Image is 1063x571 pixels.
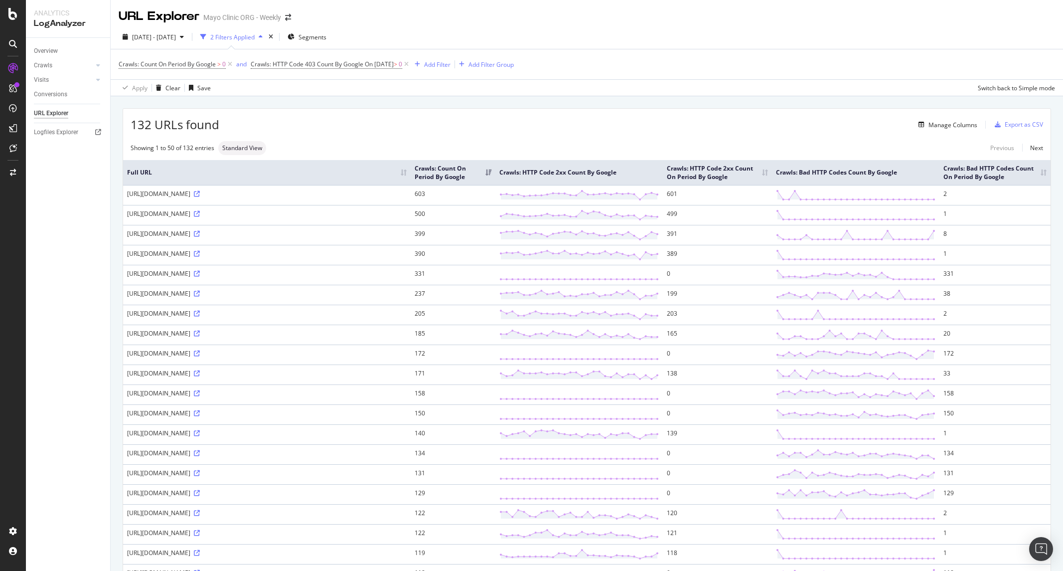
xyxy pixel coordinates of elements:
[411,444,495,464] td: 134
[210,33,255,41] div: 2 Filters Applied
[34,46,58,56] div: Overview
[468,60,514,69] div: Add Filter Group
[132,84,148,92] div: Apply
[411,464,495,484] td: 131
[1005,120,1043,129] div: Export as CSV
[663,484,772,504] td: 0
[34,89,103,100] a: Conversions
[991,117,1043,133] button: Export as CSV
[399,57,402,71] span: 0
[974,80,1055,96] button: Switch back to Simple mode
[411,265,495,285] td: 331
[663,544,772,564] td: 118
[411,484,495,504] td: 129
[127,229,407,238] div: [URL][DOMAIN_NAME]
[127,209,407,218] div: [URL][DOMAIN_NAME]
[939,305,1051,325] td: 2
[197,84,211,92] div: Save
[152,80,180,96] button: Clear
[119,60,216,68] span: Crawls: Count On Period By Google
[939,205,1051,225] td: 1
[119,80,148,96] button: Apply
[939,365,1051,384] td: 33
[34,108,68,119] div: URL Explorer
[127,449,407,457] div: [URL][DOMAIN_NAME]
[222,57,226,71] span: 0
[119,29,188,45] button: [DATE] - [DATE]
[424,60,451,69] div: Add Filter
[939,285,1051,305] td: 38
[394,60,397,68] span: >
[222,145,262,151] span: Standard View
[495,160,663,185] th: Crawls: HTTP Code 2xx Count By Google
[34,127,103,138] a: Logfiles Explorer
[127,409,407,417] div: [URL][DOMAIN_NAME]
[34,75,93,85] a: Visits
[663,424,772,444] td: 139
[939,160,1051,185] th: Crawls: Bad HTTP Codes Count On Period By Google: activate to sort column ascending
[34,60,93,71] a: Crawls
[1029,537,1053,561] div: Open Intercom Messenger
[127,269,407,278] div: [URL][DOMAIN_NAME]
[939,404,1051,424] td: 150
[939,464,1051,484] td: 131
[119,8,199,25] div: URL Explorer
[411,524,495,544] td: 122
[663,345,772,365] td: 0
[455,58,514,70] button: Add Filter Group
[939,504,1051,524] td: 2
[411,365,495,384] td: 171
[663,524,772,544] td: 121
[939,245,1051,265] td: 1
[663,325,772,345] td: 165
[127,329,407,338] div: [URL][DOMAIN_NAME]
[939,185,1051,205] td: 2
[127,509,407,517] div: [URL][DOMAIN_NAME]
[127,309,407,318] div: [URL][DOMAIN_NAME]
[663,265,772,285] td: 0
[185,80,211,96] button: Save
[663,444,772,464] td: 0
[663,305,772,325] td: 203
[131,116,219,133] span: 132 URLs found
[218,141,266,155] div: neutral label
[772,160,939,185] th: Crawls: Bad HTTP Codes Count By Google
[411,544,495,564] td: 119
[939,225,1051,245] td: 8
[939,484,1051,504] td: 129
[127,549,407,557] div: [URL][DOMAIN_NAME]
[663,464,772,484] td: 0
[928,121,977,129] div: Manage Columns
[196,29,267,45] button: 2 Filters Applied
[34,8,102,18] div: Analytics
[127,489,407,497] div: [URL][DOMAIN_NAME]
[939,544,1051,564] td: 1
[663,365,772,384] td: 138
[663,185,772,205] td: 601
[939,524,1051,544] td: 1
[217,60,221,68] span: >
[284,29,330,45] button: Segments
[411,160,495,185] th: Crawls: Count On Period By Google: activate to sort column ascending
[939,384,1051,404] td: 158
[251,60,363,68] span: Crawls: HTTP Code 403 Count By Google
[34,89,67,100] div: Conversions
[131,144,214,152] div: Showing 1 to 50 of 132 entries
[663,245,772,265] td: 389
[285,14,291,21] div: arrow-right-arrow-left
[127,249,407,258] div: [URL][DOMAIN_NAME]
[127,190,407,198] div: [URL][DOMAIN_NAME]
[411,404,495,424] td: 150
[123,160,411,185] th: Full URL: activate to sort column ascending
[914,119,977,131] button: Manage Columns
[127,469,407,477] div: [URL][DOMAIN_NAME]
[411,345,495,365] td: 172
[1022,141,1043,155] a: Next
[663,225,772,245] td: 391
[939,424,1051,444] td: 1
[411,225,495,245] td: 399
[411,504,495,524] td: 122
[127,429,407,437] div: [URL][DOMAIN_NAME]
[411,325,495,345] td: 185
[34,18,102,29] div: LogAnalyzer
